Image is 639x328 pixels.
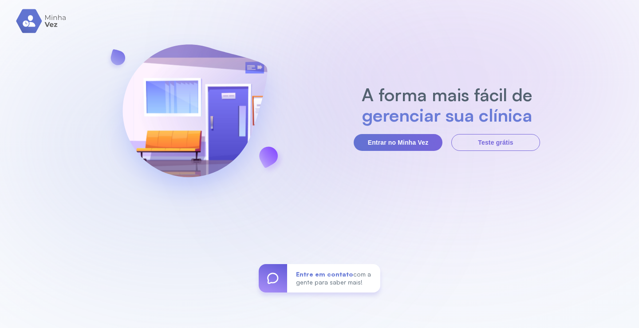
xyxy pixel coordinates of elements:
[357,105,537,125] h2: gerenciar sua clínica
[16,9,67,33] img: logo.svg
[451,134,540,151] button: Teste grátis
[259,264,380,292] a: Entre em contatocom a gente para saber mais!
[287,264,380,292] div: com a gente para saber mais!
[357,84,537,105] h2: A forma mais fácil de
[99,21,291,214] img: banner-login.svg
[296,270,353,278] span: Entre em contato
[354,134,442,151] button: Entrar no Minha Vez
